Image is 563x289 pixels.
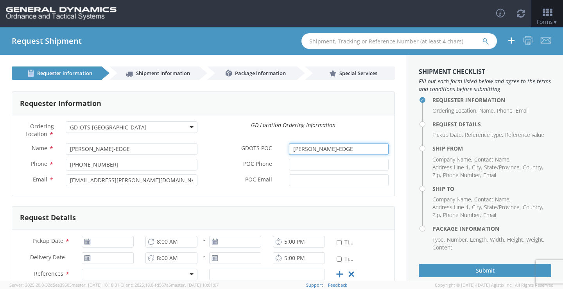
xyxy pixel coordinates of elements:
li: Country [523,203,543,211]
li: Email [516,107,529,115]
li: Content [432,244,452,251]
span: POC Phone [243,160,272,169]
a: Special Services [305,66,395,80]
h4: Request Shipment [12,37,82,45]
span: Copyright © [DATE]-[DATE] Agistix Inc., All Rights Reserved [435,282,554,288]
li: Type [432,236,445,244]
li: Weight [526,236,544,244]
li: Pickup Date [432,131,463,139]
li: Country [523,163,543,171]
span: References [34,270,63,277]
span: ▼ [553,19,558,25]
li: Phone Number [443,171,481,179]
span: Shipment information [136,70,190,77]
li: Email [483,171,496,179]
li: Address Line 1 [432,163,470,171]
li: Width [490,236,505,244]
li: Phone Number [443,211,481,219]
li: Ordering Location [432,107,477,115]
li: Name [479,107,495,115]
li: City [472,163,482,171]
img: gd-ots-0c3321f2eb4c994f95cb.png [6,7,117,20]
input: Time Definite [337,240,342,245]
span: GDOTS POC [241,144,272,153]
span: Ordering Location [25,122,54,138]
li: Reference type [465,131,503,139]
a: Requester information [12,66,102,80]
li: Length [470,236,488,244]
span: Delivery Date [30,253,65,262]
li: Number [447,236,468,244]
label: Time Definite [337,237,357,246]
li: Height [507,236,524,244]
li: Contact Name [474,156,511,163]
li: State/Province [484,203,521,211]
li: Email [483,211,496,219]
span: POC Email [245,176,272,185]
label: Time Definite [337,254,357,263]
li: Zip [432,211,441,219]
span: Requester information [37,70,92,77]
span: Client: 2025.18.0-fd567a5 [120,282,219,288]
a: Shipment information [109,66,199,80]
i: GD Location Ordering Information [251,121,335,129]
span: Package information [235,70,286,77]
li: Company Name [432,156,472,163]
h3: Shipment Checklist [419,68,551,75]
li: State/Province [484,163,521,171]
li: Reference value [505,131,544,139]
li: Phone [497,107,514,115]
input: Shipment, Tracking or Reference Number (at least 4 chars) [301,33,497,49]
h4: Requester Information [432,97,551,103]
li: City [472,203,482,211]
li: Address Line 1 [432,203,470,211]
h4: Ship To [432,186,551,192]
h3: Request Details [20,214,76,222]
span: Server: 2025.20.0-32d5ea39505 [9,282,119,288]
li: Contact Name [474,196,511,203]
a: Package information [207,66,297,80]
span: Phone [31,160,47,167]
h3: Requester Information [20,100,101,108]
span: Special Services [339,70,377,77]
span: GD-OTS Niceville [70,124,193,131]
li: Zip [432,171,441,179]
li: Company Name [432,196,472,203]
span: master, [DATE] 10:18:31 [72,282,119,288]
a: Support [306,282,323,288]
h4: Request Details [432,121,551,127]
span: Fill out each form listed below and agree to the terms and conditions before submitting [419,77,551,93]
h4: Ship From [432,145,551,151]
span: Pickup Date [32,237,63,244]
span: GD-OTS Niceville [66,121,197,133]
span: Forms [537,18,558,25]
a: Feedback [328,282,347,288]
span: master, [DATE] 10:01:07 [171,282,219,288]
h4: Package Information [432,226,551,232]
span: Email [33,176,47,183]
input: Time Definite [337,257,342,262]
span: Name [32,144,47,152]
button: Submit [419,264,551,277]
